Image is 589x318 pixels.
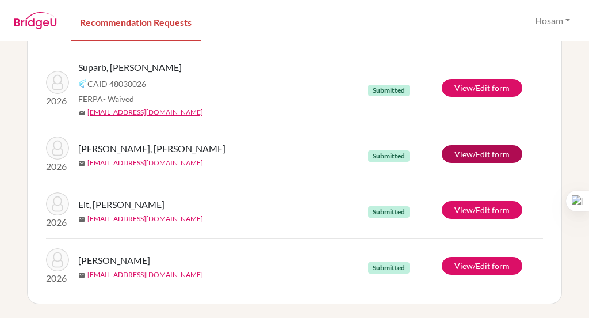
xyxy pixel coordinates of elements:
[46,160,69,173] p: 2026
[368,85,410,96] span: Submitted
[78,160,85,167] span: mail
[442,201,522,219] a: View/Edit form
[46,137,69,160] img: Al Darmaki, Mohamed Saif
[368,150,410,162] span: Submitted
[78,142,225,156] span: [PERSON_NAME], [PERSON_NAME]
[14,12,57,29] img: BridgeU logo
[368,206,410,218] span: Submitted
[78,60,182,74] span: Suparb, [PERSON_NAME]
[46,215,69,229] p: 2026
[78,79,87,88] img: Common App logo
[530,10,575,32] button: Hosam
[46,271,69,285] p: 2026
[46,248,69,271] img: Nikitin, Maksim
[368,262,410,274] span: Submitted
[78,109,85,116] span: mail
[442,257,522,275] a: View/Edit form
[71,2,201,41] a: Recommendation Requests
[87,158,203,168] a: [EMAIL_ADDRESS][DOMAIN_NAME]
[78,253,150,267] span: [PERSON_NAME]
[46,94,69,108] p: 2026
[87,78,146,90] span: CAID 48030026
[78,216,85,223] span: mail
[78,93,134,105] span: FERPA
[46,71,69,94] img: Suparb, Mickey
[103,94,134,104] span: - Waived
[87,107,203,118] a: [EMAIL_ADDRESS][DOMAIN_NAME]
[442,79,522,97] a: View/Edit form
[87,270,203,280] a: [EMAIL_ADDRESS][DOMAIN_NAME]
[78,272,85,279] span: mail
[442,145,522,163] a: View/Edit form
[46,192,69,215] img: Eit, Lyn
[78,198,165,211] span: Eit, [PERSON_NAME]
[87,214,203,224] a: [EMAIL_ADDRESS][DOMAIN_NAME]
